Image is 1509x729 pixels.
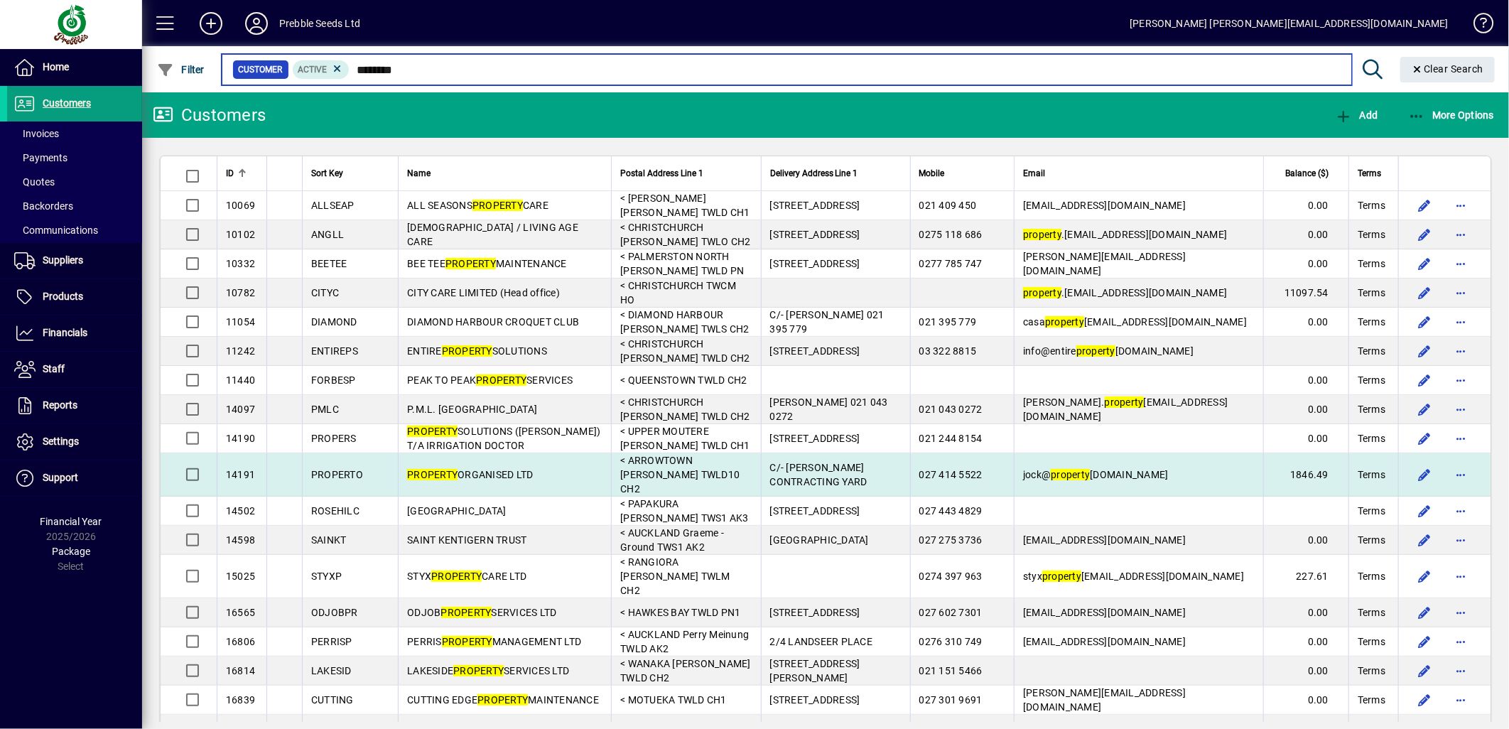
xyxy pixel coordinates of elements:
span: Terms [1358,166,1381,181]
span: [STREET_ADDRESS] [770,345,860,357]
span: 0274 397 963 [919,571,983,582]
span: [EMAIL_ADDRESS][DOMAIN_NAME] [1023,636,1186,647]
span: .[EMAIL_ADDRESS][DOMAIN_NAME] [1023,287,1227,298]
td: 0.00 [1263,366,1348,395]
button: Edit [1413,369,1436,391]
span: 0277 785 747 [919,258,983,269]
button: Edit [1413,659,1436,682]
span: [PERSON_NAME] 021 043 0272 [770,396,888,422]
span: Products [43,291,83,302]
a: Home [7,50,142,85]
a: Reports [7,388,142,423]
div: Customers [153,104,266,126]
button: Edit [1413,427,1436,450]
em: PROPERTY [477,694,528,706]
span: < CHRISTCHURCH [PERSON_NAME] TWLD CH2 [620,338,750,364]
span: Terms [1358,664,1385,678]
span: Financial Year [40,516,102,527]
span: C/- [PERSON_NAME] CONTRACTING YARD [770,462,867,487]
span: 14190 [226,433,255,444]
td: 0.00 [1263,686,1348,715]
button: Filter [153,57,208,82]
span: DIAMOND HARBOUR CROQUET CLUB [407,316,579,328]
span: 0275 118 686 [919,229,983,240]
button: Edit [1413,252,1436,275]
span: Support [43,472,78,483]
button: More options [1450,310,1473,333]
span: Terms [1358,533,1385,547]
span: < ARROWTOWN [PERSON_NAME] TWLD10 CH2 [620,455,740,495]
button: More options [1450,369,1473,391]
span: Terms [1358,431,1385,445]
span: Terms [1358,227,1385,242]
button: Edit [1413,565,1436,588]
span: 16565 [226,607,255,618]
span: Backorders [14,200,73,212]
span: 03 322 8815 [919,345,977,357]
span: Terms [1358,256,1385,271]
span: 14598 [226,534,255,546]
td: 227.61 [1263,555,1348,598]
span: Invoices [14,128,59,139]
span: styx [EMAIL_ADDRESS][DOMAIN_NAME] [1023,571,1244,582]
button: Edit [1413,194,1436,217]
span: 11440 [226,374,255,386]
span: ENTIRE SOLUTIONS [407,345,547,357]
button: Edit [1413,601,1436,624]
span: FORBESP [311,374,356,386]
td: 0.00 [1263,657,1348,686]
span: [STREET_ADDRESS] [770,607,860,618]
span: [DEMOGRAPHIC_DATA] / LIVING AGE CARE [407,222,578,247]
span: PERRIS MANAGEMENT LTD [407,636,581,647]
span: Name [407,166,431,181]
span: BEE TEE MAINTENANCE [407,258,567,269]
button: More options [1450,630,1473,653]
span: [STREET_ADDRESS][PERSON_NAME] [770,658,860,684]
em: PROPERTY [453,665,504,676]
span: ANGLL [311,229,344,240]
em: PROPERTY [476,374,526,386]
span: Delivery Address Line 1 [770,166,858,181]
span: Package [52,546,90,557]
div: Mobile [919,166,1006,181]
button: Profile [234,11,279,36]
a: Backorders [7,194,142,218]
em: PROPERTY [431,571,482,582]
span: 021 043 0272 [919,404,983,415]
span: [PERSON_NAME][EMAIL_ADDRESS][DOMAIN_NAME] [1023,687,1186,713]
span: ODJOB SERVICES LTD [407,607,556,618]
span: 15025 [226,571,255,582]
span: Customers [43,97,91,109]
span: Terms [1358,286,1385,300]
button: More options [1450,194,1473,217]
a: Settings [7,424,142,460]
span: 11054 [226,316,255,328]
span: C/- [PERSON_NAME] 021 395 779 [770,309,885,335]
td: 0.00 [1263,526,1348,555]
span: < DIAMOND HARBOUR [PERSON_NAME] TWLS CH2 [620,309,750,335]
span: Active [298,65,328,75]
span: Payments [14,152,67,163]
td: 0.00 [1263,598,1348,627]
span: Financials [43,327,87,338]
span: 10102 [226,229,255,240]
span: Terms [1358,315,1385,329]
a: Knowledge Base [1463,3,1491,49]
span: ENTIREPS [311,345,358,357]
span: [STREET_ADDRESS] [770,433,860,444]
span: < AUCKLAND Graeme - Ground TWS1 AK2 [620,527,724,553]
a: Communications [7,218,142,242]
div: ID [226,166,258,181]
span: 16814 [226,665,255,676]
button: Add [188,11,234,36]
span: ALL SEASONS CARE [407,200,548,211]
button: Add [1331,102,1381,128]
em: property [1042,571,1081,582]
span: Settings [43,436,79,447]
span: 10782 [226,287,255,298]
button: More options [1450,427,1473,450]
span: Home [43,61,69,72]
div: Name [407,166,602,181]
span: jock@ [DOMAIN_NAME] [1023,469,1169,480]
em: PROPERTY [407,469,458,480]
